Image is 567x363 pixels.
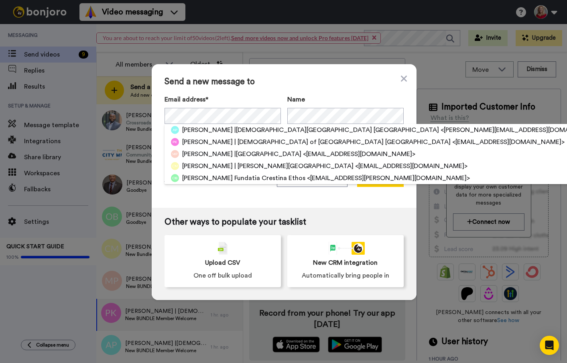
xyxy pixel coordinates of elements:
span: [PERSON_NAME] |[DEMOGRAPHIC_DATA][GEOGRAPHIC_DATA] [GEOGRAPHIC_DATA] [182,125,439,135]
img: mp.png [171,150,179,158]
span: Send a new message to [165,77,404,87]
img: ap.png [171,126,179,134]
img: cm.png [171,162,179,170]
div: Open Intercom Messenger [540,336,559,355]
span: Other ways to populate your tasklist [165,217,404,227]
img: csv-grey.png [218,242,228,255]
span: Automatically bring people in [302,271,389,280]
span: <[EMAIL_ADDRESS][DOMAIN_NAME]> [303,149,415,159]
div: animation [326,242,365,255]
span: <[EMAIL_ADDRESS][DOMAIN_NAME]> [355,161,467,171]
span: New CRM integration [313,258,378,268]
span: <[EMAIL_ADDRESS][DOMAIN_NAME]> [452,137,565,147]
span: Upload CSV [205,258,240,268]
img: ob.png [171,174,179,182]
span: Name [287,95,305,104]
label: Email address* [165,95,281,104]
span: One off bulk upload [193,271,252,280]
span: <[EMAIL_ADDRESS][PERSON_NAME][DOMAIN_NAME]> [307,173,470,183]
span: [PERSON_NAME] | [PERSON_NAME][GEOGRAPHIC_DATA] [182,161,354,171]
img: pk.png [171,138,179,146]
span: [PERSON_NAME] |[GEOGRAPHIC_DATA] [182,149,301,159]
span: [PERSON_NAME] Fundatia Crestina Ethos [182,173,305,183]
span: [PERSON_NAME] | [DEMOGRAPHIC_DATA] of [GEOGRAPHIC_DATA] [GEOGRAPHIC_DATA] [182,137,451,147]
